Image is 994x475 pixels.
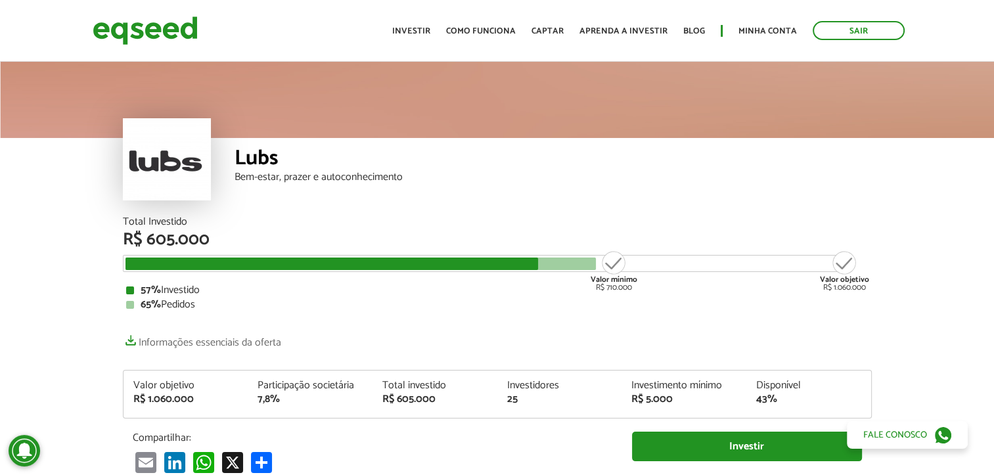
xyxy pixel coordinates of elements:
div: 25 [507,394,612,405]
a: WhatsApp [191,451,217,472]
a: Captar [531,27,564,35]
strong: Valor objetivo [820,273,869,286]
div: R$ 605.000 [123,231,872,248]
div: Total investido [382,380,487,391]
a: LinkedIn [162,451,188,472]
div: Investimento mínimo [631,380,736,391]
a: Minha conta [738,27,797,35]
p: Compartilhar: [133,432,612,444]
a: Investir [632,432,862,461]
div: Disponível [756,380,861,391]
strong: 65% [141,296,161,313]
img: EqSeed [93,13,198,48]
a: X [219,451,246,472]
div: Lubs [235,148,872,172]
div: Investidores [507,380,612,391]
a: Aprenda a investir [579,27,667,35]
div: R$ 5.000 [631,394,736,405]
a: Compartilhar [248,451,275,472]
div: Total Investido [123,217,872,227]
a: Como funciona [446,27,516,35]
a: Fale conosco [847,421,968,449]
a: Sair [813,21,905,40]
a: Email [133,451,159,472]
div: Pedidos [126,300,869,310]
a: Blog [683,27,705,35]
strong: Valor mínimo [591,273,637,286]
div: 7,8% [258,394,363,405]
a: Investir [392,27,430,35]
div: R$ 1.060.000 [820,250,869,292]
div: Valor objetivo [133,380,238,391]
div: 43% [756,394,861,405]
div: Participação societária [258,380,363,391]
div: R$ 605.000 [382,394,487,405]
div: R$ 710.000 [589,250,639,292]
a: Informações essenciais da oferta [123,330,281,348]
div: Bem-estar, prazer e autoconhecimento [235,172,872,183]
strong: 57% [141,281,161,299]
div: R$ 1.060.000 [133,394,238,405]
div: Investido [126,285,869,296]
